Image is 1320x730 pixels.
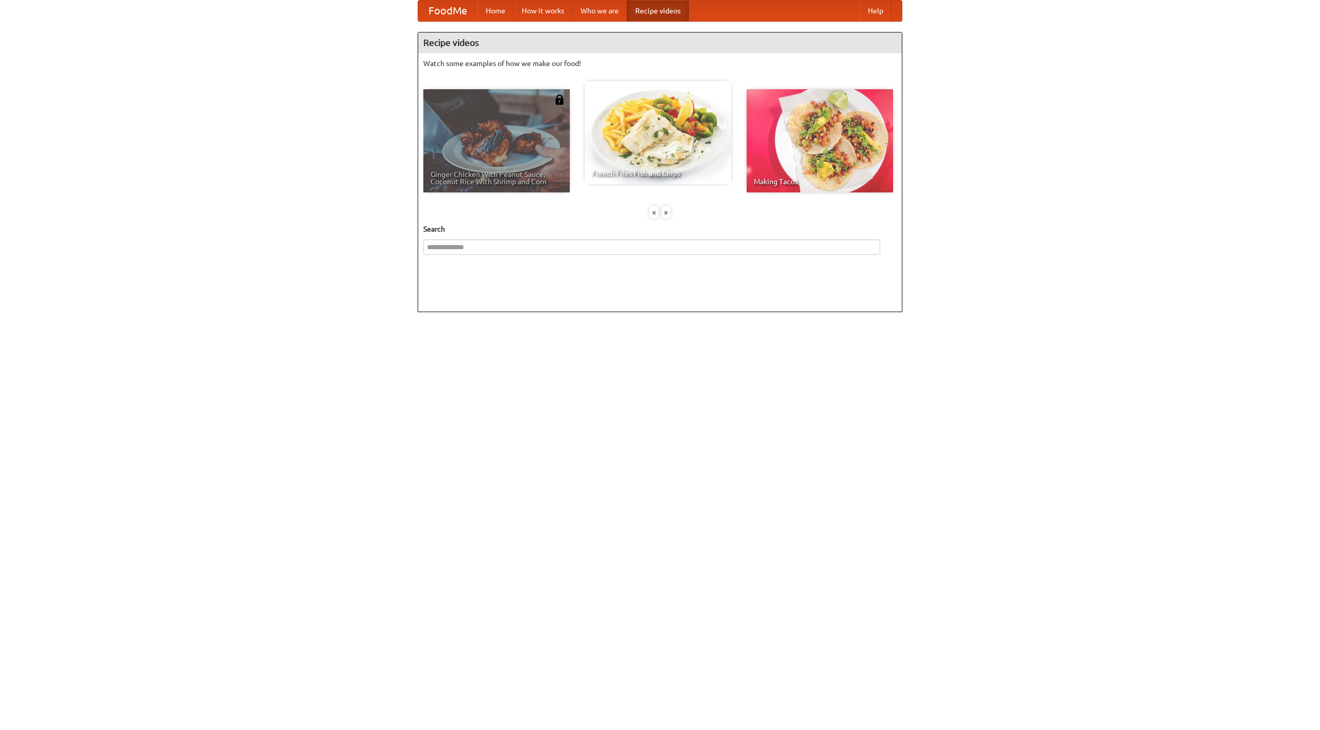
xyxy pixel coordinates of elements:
a: How it works [514,1,572,21]
p: Watch some examples of how we make our food! [423,58,897,69]
span: French Fries Fish and Chips [592,170,724,177]
img: 483408.png [554,94,565,105]
a: Who we are [572,1,627,21]
h5: Search [423,224,897,234]
div: « [649,206,658,219]
a: Making Tacos [747,89,893,192]
a: French Fries Fish and Chips [585,81,731,184]
div: » [662,206,671,219]
a: Help [860,1,892,21]
h4: Recipe videos [418,33,902,53]
a: Home [477,1,514,21]
a: Recipe videos [627,1,689,21]
span: Making Tacos [754,178,886,185]
a: FoodMe [418,1,477,21]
